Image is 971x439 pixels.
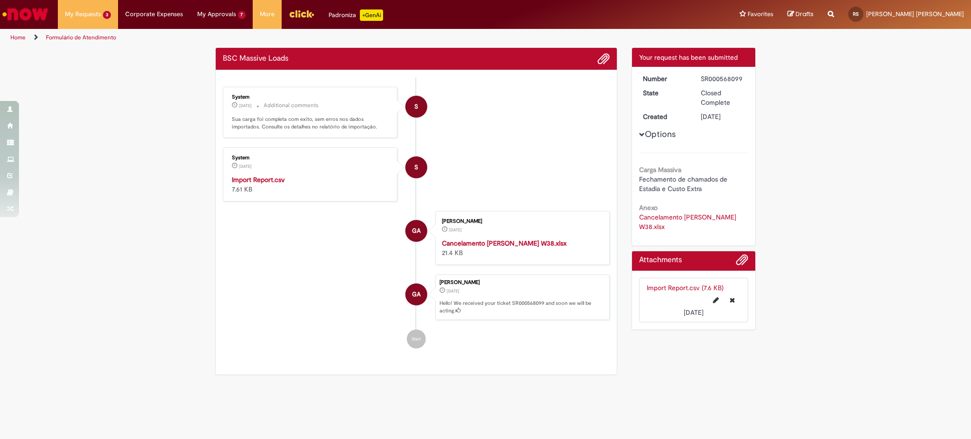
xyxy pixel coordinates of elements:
li: Giovanni Alves [223,274,610,320]
img: ServiceNow [1,5,50,24]
div: System [232,94,390,100]
time: 15/09/2025 15:06:26 [239,103,252,109]
span: [DATE] [701,112,721,121]
h2: BSC Massive Loads Ticket history [223,55,288,63]
div: Padroniza [329,9,383,21]
span: More [260,9,275,19]
a: Home [10,34,26,41]
ul: Ticket history [223,77,610,358]
span: My Requests [65,9,101,19]
b: Anexo [639,203,658,212]
div: Giovanni Alves [405,284,427,305]
div: Closed Complete [701,88,745,107]
a: Drafts [788,10,814,19]
time: 15/09/2025 15:00:25 [449,227,462,233]
div: Giovanni Alves [405,220,427,242]
span: Fechamento de chamados de Estadia e Custo Extra [639,175,729,193]
span: [DATE] [447,288,459,294]
button: Add attachments [597,53,610,65]
ul: Page breadcrumbs [7,29,640,46]
span: Drafts [796,9,814,18]
span: S [414,156,418,179]
dt: Number [636,74,694,83]
time: 15/09/2025 15:06:26 [684,308,704,317]
span: Your request has been submitted [639,53,738,62]
div: SR000568099 [701,74,745,83]
span: S [414,95,418,118]
p: Hello! We received your ticket SR000568099 and soon we will be acting. [440,300,605,314]
div: 15/09/2025 15:00:27 [701,112,745,121]
span: [DATE] [449,227,462,233]
a: Formulário de Atendimento [46,34,116,41]
span: RS [853,11,859,17]
div: System [405,156,427,178]
p: Sua carga foi completa com exito, sem erros nos dados importados. Consulte os detalhes no relatór... [232,116,390,130]
button: Edit file name Import Report.csv [707,293,724,308]
div: 21.4 KB [442,238,600,257]
time: 15/09/2025 15:00:27 [447,288,459,294]
h2: Attachments [639,256,682,265]
div: System [405,96,427,118]
span: [PERSON_NAME] [PERSON_NAME] [866,10,964,18]
span: [DATE] [684,308,704,317]
a: Cancelamento [PERSON_NAME] W38.xlsx [442,239,567,247]
dt: State [636,88,694,98]
span: Corporate Expenses [125,9,183,19]
button: Add attachments [736,254,748,271]
small: Additional comments [264,101,319,110]
span: Favorites [748,9,773,19]
span: [DATE] [239,164,252,169]
button: Delete Import Report.csv [724,293,741,308]
a: Import Report.csv [232,175,285,184]
a: Download Cancelamento em massa W38.xlsx [639,213,738,231]
time: 15/09/2025 15:06:26 [239,164,252,169]
p: +GenAi [360,9,383,21]
span: [DATE] [239,103,252,109]
span: 7 [238,11,246,19]
div: 7.61 KB [232,175,390,194]
span: 3 [103,11,111,19]
b: Carga Massiva [639,165,681,174]
a: Import Report.csv (7.6 KB) [647,284,724,292]
span: My Approvals [197,9,236,19]
img: click_logo_yellow_360x200.png [289,7,314,21]
span: GA [412,219,421,242]
div: [PERSON_NAME] [440,280,605,285]
div: System [232,155,390,161]
dt: Created [636,112,694,121]
div: [PERSON_NAME] [442,219,600,224]
span: GA [412,283,421,306]
time: 15/09/2025 15:00:27 [701,112,721,121]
